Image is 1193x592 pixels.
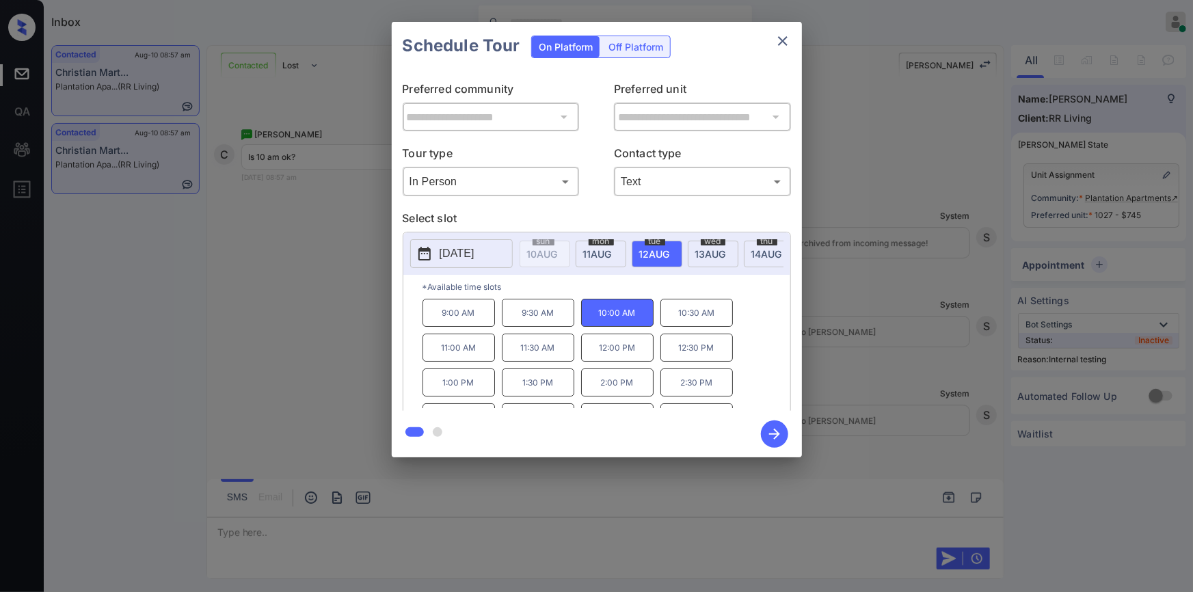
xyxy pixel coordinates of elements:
[410,239,513,268] button: [DATE]
[639,248,670,260] span: 12 AUG
[645,237,665,245] span: tue
[502,334,574,362] p: 11:30 AM
[632,241,682,267] div: date-select
[406,170,576,193] div: In Person
[392,22,531,70] h2: Schedule Tour
[423,403,495,431] p: 3:00 PM
[589,237,614,245] span: mon
[617,170,788,193] div: Text
[440,245,474,262] p: [DATE]
[502,368,574,396] p: 1:30 PM
[581,334,654,362] p: 12:00 PM
[581,368,654,396] p: 2:00 PM
[403,210,791,232] p: Select slot
[769,27,796,55] button: close
[660,368,733,396] p: 2:30 PM
[701,237,725,245] span: wed
[423,299,495,327] p: 9:00 AM
[602,36,670,57] div: Off Platform
[403,81,580,103] p: Preferred community
[753,416,796,452] button: btn-next
[502,403,574,431] p: 3:30 PM
[660,299,733,327] p: 10:30 AM
[423,368,495,396] p: 1:00 PM
[581,299,654,327] p: 10:00 AM
[757,237,777,245] span: thu
[532,36,600,57] div: On Platform
[614,145,791,167] p: Contact type
[581,403,654,431] p: 4:00 PM
[660,403,733,431] p: 4:30 PM
[695,248,726,260] span: 13 AUG
[744,241,794,267] div: date-select
[614,81,791,103] p: Preferred unit
[688,241,738,267] div: date-select
[660,334,733,362] p: 12:30 PM
[403,145,580,167] p: Tour type
[583,248,612,260] span: 11 AUG
[423,334,495,362] p: 11:00 AM
[751,248,782,260] span: 14 AUG
[502,299,574,327] p: 9:30 AM
[423,275,790,299] p: *Available time slots
[576,241,626,267] div: date-select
